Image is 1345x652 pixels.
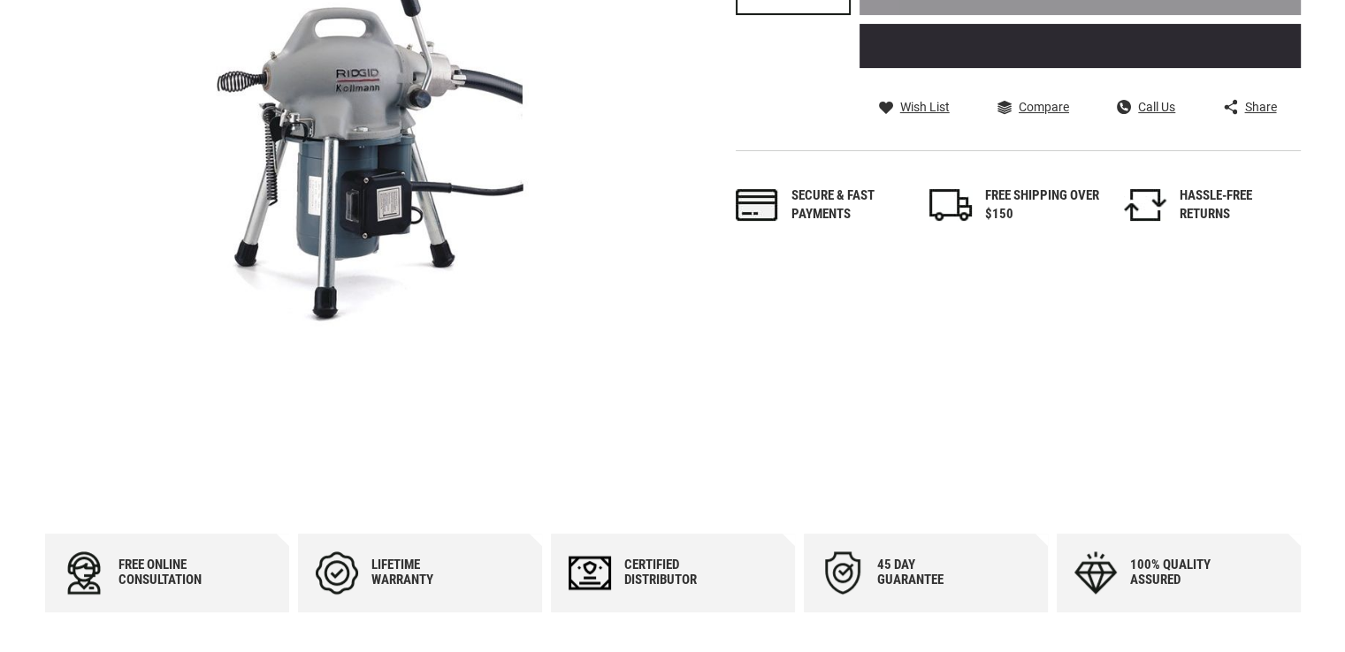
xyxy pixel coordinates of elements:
a: Wish List [879,99,950,115]
img: returns [1124,189,1166,221]
span: Compare [1019,101,1069,113]
a: Call Us [1117,99,1175,115]
img: shipping [929,189,972,221]
div: Lifetime warranty [371,557,478,588]
span: Call Us [1138,101,1175,113]
div: 100% quality assured [1130,557,1236,588]
img: payments [736,189,778,221]
div: FREE SHIPPING OVER $150 [985,186,1100,224]
div: Secure & fast payments [791,186,906,224]
div: HASSLE-FREE RETURNS [1180,186,1295,224]
div: 45 day Guarantee [877,557,983,588]
div: Certified Distributor [624,557,730,588]
span: Wish List [900,101,950,113]
span: Share [1244,101,1276,113]
div: Free online consultation [118,557,225,588]
a: Compare [997,99,1069,115]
